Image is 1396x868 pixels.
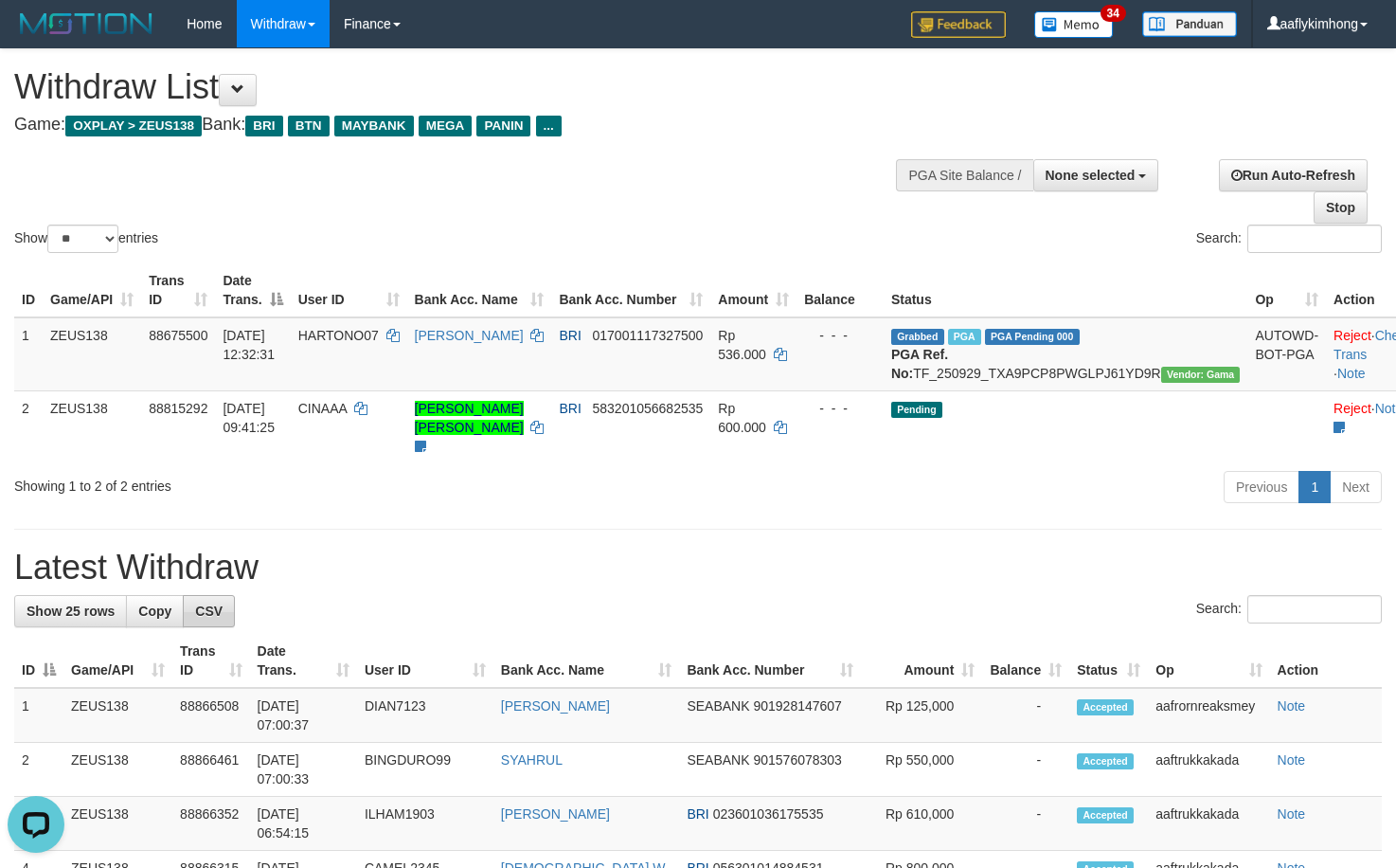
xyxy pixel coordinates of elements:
[14,116,912,135] h4: Game: Bank:
[1247,225,1382,253] input: Search:
[1298,471,1331,503] a: 1
[172,743,249,797] td: 88866461
[63,743,172,797] td: ZEUS138
[183,595,235,627] a: CSV
[796,263,884,317] th: Balance
[592,328,703,343] span: Copy 017001117327500 to clipboard
[47,225,118,253] select: Showentries
[1142,11,1237,37] img: panduan.png
[14,263,43,317] th: ID
[891,347,948,381] b: PGA Ref. No:
[419,116,473,136] span: MEGA
[138,604,171,619] span: Copy
[804,399,876,418] div: - - -
[1330,471,1382,503] a: Next
[1196,595,1382,624] label: Search:
[334,116,414,136] span: MAYBANK
[861,797,982,851] td: Rp 610,000
[476,116,530,136] span: PANIN
[1333,328,1371,343] a: Reject
[172,634,249,688] th: Trans ID: activate to sort column ascending
[14,688,63,743] td: 1
[65,116,202,136] span: OXPLAY > ZEUS138
[215,263,290,317] th: Date Trans.: activate to sort column descending
[1148,634,1269,688] th: Op: activate to sort column ascending
[710,263,796,317] th: Amount: activate to sort column ascending
[559,328,581,343] span: BRI
[1247,317,1326,391] td: AUTOWD-BOT-PGA
[687,698,749,714] span: SEABANK
[1314,191,1368,224] a: Stop
[149,328,207,343] span: 88675500
[141,263,215,317] th: Trans ID: activate to sort column ascending
[1247,263,1326,317] th: Op: activate to sort column ascending
[357,797,493,851] td: ILHAM1903
[250,634,357,688] th: Date Trans.: activate to sort column ascending
[982,743,1069,797] td: -
[679,634,861,688] th: Bank Acc. Number: activate to sort column ascending
[14,634,63,688] th: ID: activate to sort column descending
[126,595,184,627] a: Copy
[357,688,493,743] td: DIAN7123
[298,328,379,343] span: HARTONO07
[1247,595,1382,624] input: Search:
[415,328,524,343] a: [PERSON_NAME]
[1046,168,1136,183] span: None selected
[718,401,766,435] span: Rp 600.000
[896,159,1032,191] div: PGA Site Balance /
[1034,11,1114,38] img: Button%20Memo.svg
[884,263,1248,317] th: Status
[14,595,127,627] a: Show 25 rows
[63,634,172,688] th: Game/API: activate to sort column ascending
[250,688,357,743] td: [DATE] 07:00:37
[14,68,912,106] h1: Withdraw List
[1278,752,1306,768] a: Note
[861,688,982,743] td: Rp 125,000
[43,263,141,317] th: Game/API: activate to sort column ascending
[1101,5,1126,22] span: 34
[357,743,493,797] td: BINGDURO99
[14,549,1382,587] h1: Latest Withdraw
[415,401,524,435] a: [PERSON_NAME] [PERSON_NAME]
[1077,753,1134,769] span: Accepted
[1161,367,1241,383] span: Vendor URL: https://trx31.1velocity.biz
[357,634,493,688] th: User ID: activate to sort column ascending
[753,752,841,768] span: Copy 901576078303 to clipboard
[861,634,982,688] th: Amount: activate to sort column ascending
[1148,688,1269,743] td: aafrornreaksmey
[1278,806,1306,822] a: Note
[559,401,581,416] span: BRI
[1333,401,1371,416] a: Reject
[713,806,824,822] span: Copy 023601036175535 to clipboard
[861,743,982,797] td: Rp 550,000
[985,329,1080,345] span: PGA Pending
[8,8,64,64] button: Open LiveChat chat widget
[536,116,562,136] span: ...
[1069,634,1148,688] th: Status: activate to sort column ascending
[223,401,275,435] span: [DATE] 09:41:25
[1148,743,1269,797] td: aaftrukkakada
[884,317,1248,391] td: TF_250929_TXA9PCP8PWGLPJ61YD9R
[298,401,347,416] span: CINAAA
[1077,807,1134,823] span: Accepted
[407,263,552,317] th: Bank Acc. Name: activate to sort column ascending
[592,401,703,416] span: Copy 583201056682535 to clipboard
[149,401,207,416] span: 88815292
[1148,797,1269,851] td: aaftrukkakada
[245,116,282,136] span: BRI
[63,797,172,851] td: ZEUS138
[291,263,407,317] th: User ID: activate to sort column ascending
[718,328,766,362] span: Rp 536.000
[27,604,115,619] span: Show 25 rows
[172,797,249,851] td: 88866352
[14,225,158,253] label: Show entries
[250,797,357,851] td: [DATE] 06:54:15
[687,806,708,822] span: BRI
[1219,159,1368,191] a: Run Auto-Refresh
[891,402,942,418] span: Pending
[804,326,876,345] div: - - -
[1196,225,1382,253] label: Search:
[43,390,141,463] td: ZEUS138
[501,698,610,714] a: [PERSON_NAME]
[911,11,1006,38] img: Feedback.jpg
